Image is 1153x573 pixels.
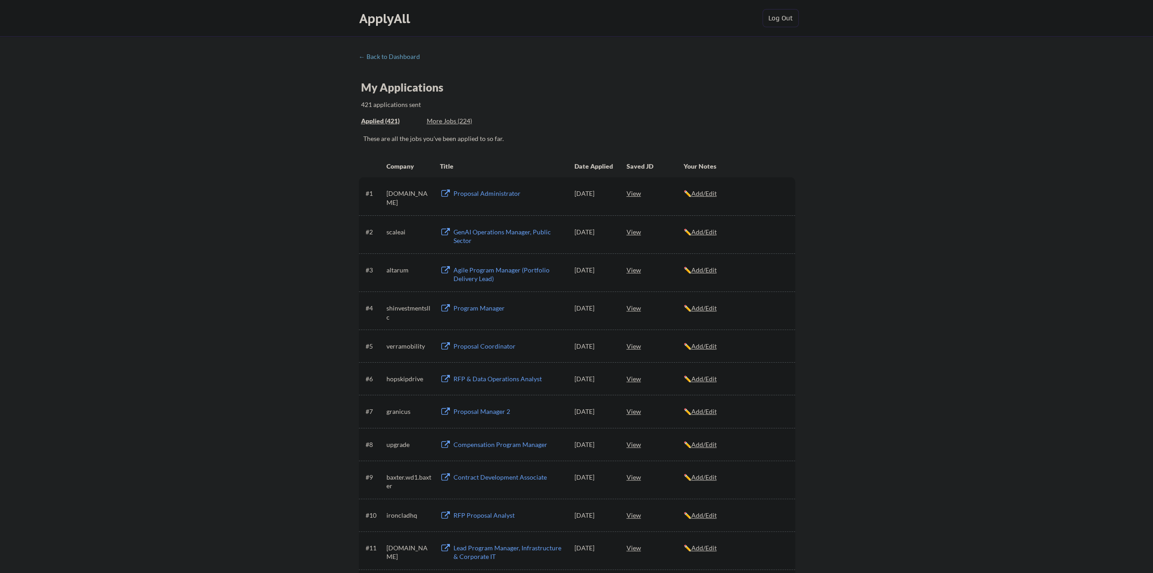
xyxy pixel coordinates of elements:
[366,407,383,416] div: #7
[691,375,717,383] u: Add/Edit
[386,342,432,351] div: verramobility
[627,469,684,485] div: View
[684,511,787,520] div: ✏️
[386,544,432,561] div: [DOMAIN_NAME]
[684,407,787,416] div: ✏️
[366,544,383,553] div: #11
[366,304,383,313] div: #4
[574,511,614,520] div: [DATE]
[627,370,684,387] div: View
[627,158,684,174] div: Saved JD
[627,262,684,278] div: View
[684,374,787,384] div: ✏️
[574,228,614,237] div: [DATE]
[762,9,799,27] button: Log Out
[366,473,383,482] div: #9
[691,441,717,448] u: Add/Edit
[691,544,717,552] u: Add/Edit
[386,162,432,171] div: Company
[386,374,432,384] div: hopskipdrive
[361,100,536,109] div: 421 applications sent
[453,407,566,416] div: Proposal Manager 2
[574,473,614,482] div: [DATE]
[361,117,420,126] div: Applied (421)
[359,11,413,26] div: ApplyAll
[627,436,684,452] div: View
[359,53,427,62] a: ← Back to Dashboard
[684,473,787,482] div: ✏️
[386,304,432,321] div: shinvestmentsllc
[691,342,717,350] u: Add/Edit
[386,228,432,237] div: scaleai
[684,266,787,275] div: ✏️
[453,228,566,245] div: GenAI Operations Manager, Public Sector
[440,162,566,171] div: Title
[684,342,787,351] div: ✏️
[691,304,717,312] u: Add/Edit
[574,189,614,198] div: [DATE]
[386,189,432,207] div: [DOMAIN_NAME]
[386,473,432,490] div: baxter.wd1.baxter
[453,473,566,482] div: Contract Development Associate
[627,300,684,316] div: View
[453,511,566,520] div: RFP Proposal Analyst
[691,189,717,197] u: Add/Edit
[366,374,383,384] div: #6
[627,403,684,419] div: View
[691,511,717,519] u: Add/Edit
[574,266,614,275] div: [DATE]
[453,374,566,384] div: RFP & Data Operations Analyst
[366,266,383,275] div: #3
[627,223,684,240] div: View
[684,162,787,171] div: Your Notes
[453,440,566,449] div: Compensation Program Manager
[691,228,717,236] u: Add/Edit
[361,82,451,93] div: My Applications
[627,185,684,201] div: View
[691,408,717,415] u: Add/Edit
[427,117,493,126] div: More Jobs (224)
[684,304,787,313] div: ✏️
[574,544,614,553] div: [DATE]
[453,544,566,561] div: Lead Program Manager, Infrastructure & Corporate IT
[366,342,383,351] div: #5
[684,189,787,198] div: ✏️
[453,266,566,283] div: Agile Program Manager (Portfolio Delivery Lead)
[366,189,383,198] div: #1
[453,304,566,313] div: Program Manager
[627,338,684,354] div: View
[691,266,717,274] u: Add/Edit
[574,374,614,384] div: [DATE]
[366,440,383,449] div: #8
[366,511,383,520] div: #10
[386,440,432,449] div: upgrade
[366,228,383,237] div: #2
[684,440,787,449] div: ✏️
[574,304,614,313] div: [DATE]
[386,407,432,416] div: granicus
[574,440,614,449] div: [DATE]
[453,342,566,351] div: Proposal Coordinator
[427,117,493,126] div: These are job applications we think you'd be a good fit for, but couldn't apply you to automatica...
[684,544,787,553] div: ✏️
[574,342,614,351] div: [DATE]
[574,407,614,416] div: [DATE]
[574,162,614,171] div: Date Applied
[386,266,432,275] div: altarum
[386,511,432,520] div: ironcladhq
[359,53,427,60] div: ← Back to Dashboard
[363,134,795,143] div: These are all the jobs you've been applied to so far.
[684,228,787,237] div: ✏️
[361,117,420,126] div: These are all the jobs you've been applied to so far.
[453,189,566,198] div: Proposal Administrator
[691,473,717,481] u: Add/Edit
[627,507,684,523] div: View
[627,539,684,556] div: View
